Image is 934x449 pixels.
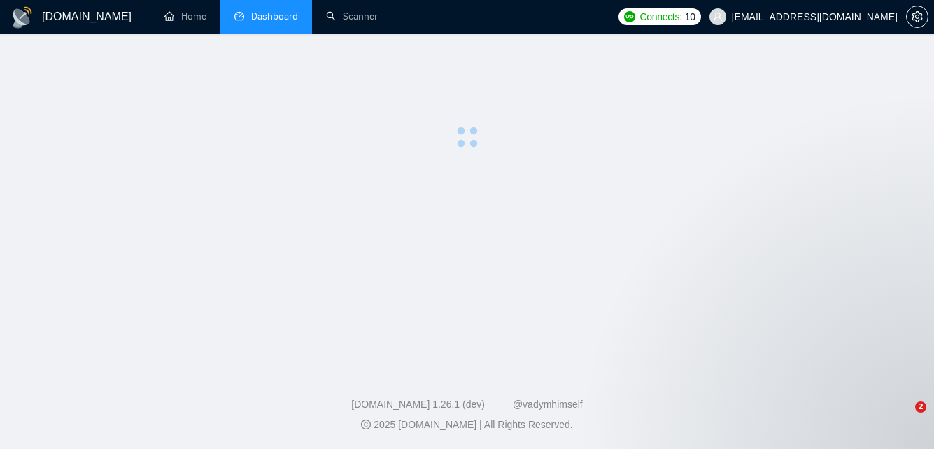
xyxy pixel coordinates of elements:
[361,420,371,429] span: copyright
[639,9,681,24] span: Connects:
[907,11,928,22] span: setting
[326,10,378,22] a: searchScanner
[351,399,485,410] a: [DOMAIN_NAME] 1.26.1 (dev)
[624,11,635,22] img: upwork-logo.png
[513,399,583,410] a: @vadymhimself
[886,401,920,435] iframe: Intercom live chat
[11,418,923,432] div: 2025 [DOMAIN_NAME] | All Rights Reserved.
[164,10,206,22] a: homeHome
[234,11,244,21] span: dashboard
[906,6,928,28] button: setting
[685,9,695,24] span: 10
[906,11,928,22] a: setting
[713,12,723,22] span: user
[251,10,298,22] span: Dashboard
[915,401,926,413] span: 2
[11,6,34,29] img: logo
